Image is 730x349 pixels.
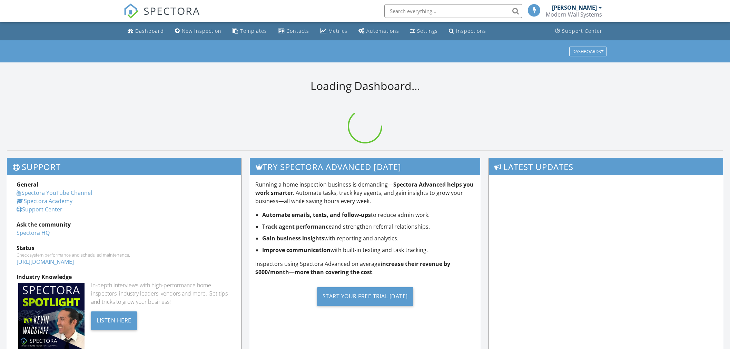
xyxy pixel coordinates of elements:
li: with reporting and analytics. [262,234,475,242]
h3: Latest Updates [489,158,723,175]
a: Dashboard [125,25,167,38]
div: Contacts [286,28,309,34]
div: Start Your Free Trial [DATE] [317,287,413,306]
h3: Support [7,158,241,175]
div: In-depth interviews with high-performance home inspectors, industry leaders, vendors and more. Ge... [91,281,232,306]
div: Metrics [328,28,347,34]
a: Metrics [317,25,350,38]
a: Settings [407,25,441,38]
strong: Automate emails, texts, and follow-ups [262,211,371,219]
input: Search everything... [384,4,522,18]
li: with built-in texting and task tracking. [262,246,475,254]
a: Contacts [275,25,312,38]
a: Automations (Basic) [356,25,402,38]
div: Templates [240,28,267,34]
div: Check system performance and scheduled maintenance. [17,252,232,258]
strong: Track agent performance [262,223,332,230]
a: Listen Here [91,316,137,324]
a: SPECTORA [124,9,200,24]
div: Dashboard [135,28,164,34]
button: Dashboards [569,47,606,56]
h3: Try spectora advanced [DATE] [250,158,480,175]
a: Start Your Free Trial [DATE] [255,282,475,311]
li: to reduce admin work. [262,211,475,219]
a: [URL][DOMAIN_NAME] [17,258,74,266]
a: Templates [230,25,270,38]
li: and strengthen referral relationships. [262,222,475,231]
div: Automations [366,28,399,34]
a: Support Center [17,206,62,213]
span: SPECTORA [144,3,200,18]
a: Spectora Academy [17,197,72,205]
p: Running a home inspection business is demanding— . Automate tasks, track key agents, and gain ins... [255,180,475,205]
img: The Best Home Inspection Software - Spectora [124,3,139,19]
div: Inspections [456,28,486,34]
a: Spectora HQ [17,229,50,237]
div: Listen Here [91,311,137,330]
div: Status [17,244,232,252]
div: Modern Wall Systems [546,11,602,18]
div: Dashboards [572,49,603,54]
strong: Gain business insights [262,235,324,242]
div: [PERSON_NAME] [552,4,597,11]
p: Inspectors using Spectora Advanced on average . [255,260,475,276]
strong: General [17,181,38,188]
a: Support Center [552,25,605,38]
div: Ask the community [17,220,232,229]
strong: Improve communication [262,246,331,254]
a: Spectora YouTube Channel [17,189,92,197]
div: New Inspection [182,28,221,34]
div: Support Center [562,28,602,34]
img: Spectoraspolightmain [18,283,85,349]
strong: Spectora Advanced helps you work smarter [255,181,474,197]
div: Settings [417,28,438,34]
div: Industry Knowledge [17,273,232,281]
strong: increase their revenue by $600/month—more than covering the cost [255,260,450,276]
a: Inspections [446,25,489,38]
a: New Inspection [172,25,224,38]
